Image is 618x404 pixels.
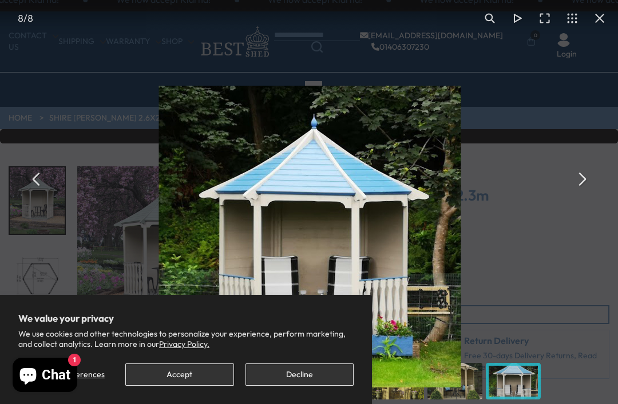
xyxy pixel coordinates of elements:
[476,5,504,32] button: Toggle zoom level
[159,339,209,349] a: Privacy Policy.
[18,313,354,323] h2: We value your privacy
[125,363,233,386] button: Accept
[23,166,50,193] button: Previous
[245,363,354,386] button: Decline
[27,12,33,24] span: 8
[18,329,354,349] p: We use cookies and other technologies to personalize your experience, perform marketing, and coll...
[568,166,595,193] button: Next
[18,12,23,24] span: 8
[9,358,81,395] inbox-online-store-chat: Shopify online store chat
[558,5,586,32] button: Toggle thumbnails
[5,5,46,32] div: /
[586,5,613,32] button: Close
